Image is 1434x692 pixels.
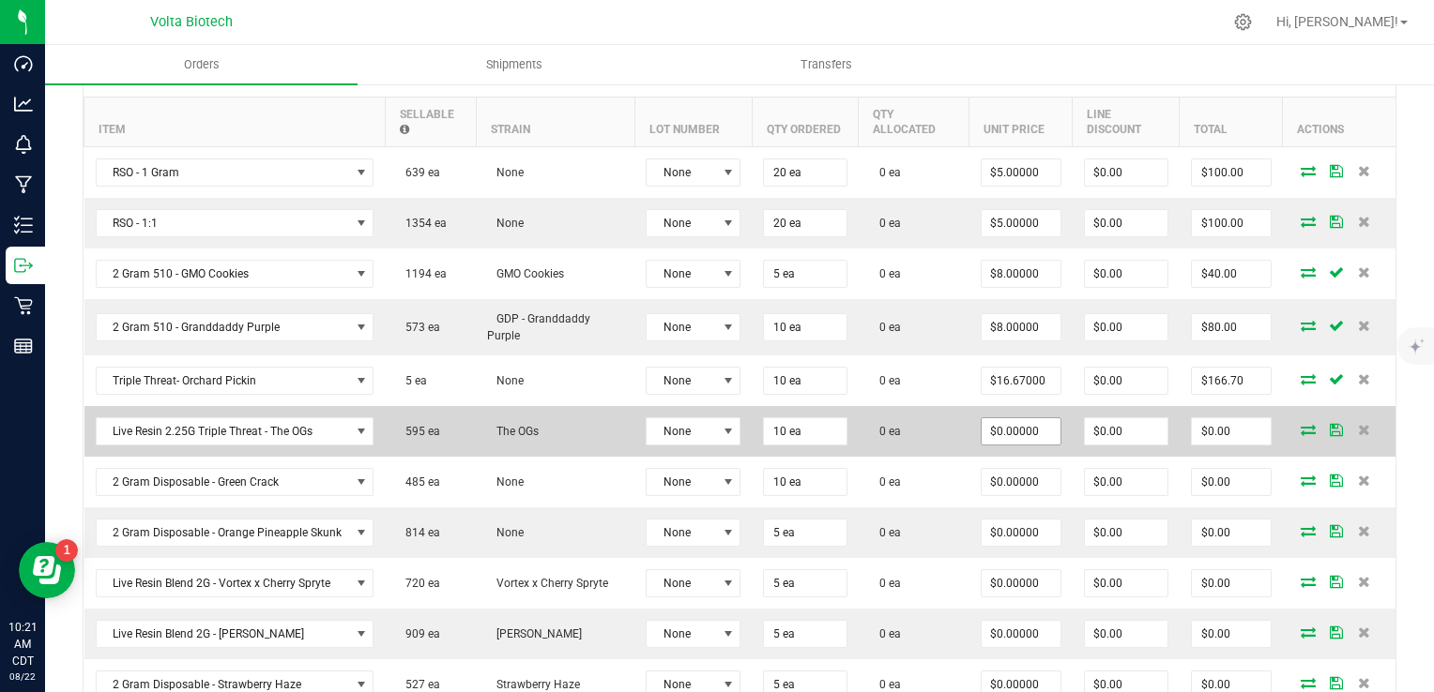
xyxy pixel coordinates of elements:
[859,97,969,146] th: Qty Allocated
[396,267,447,280] span: 1194 ea
[647,570,716,596] span: None
[487,312,590,342] span: GDP - Granddaddy Purple
[396,678,440,691] span: 527 ea
[982,418,1060,444] input: 0
[969,97,1073,146] th: Unit Price
[96,519,374,547] span: NO DATA FOUND
[96,158,374,187] span: NO DATA FOUND
[14,216,33,234] inline-svg: Inventory
[1192,469,1271,495] input: 0
[97,210,350,236] span: RSO - 1:1
[487,577,608,590] span: Vortex x Cherry Spryte
[487,166,524,179] span: None
[1322,165,1350,176] span: Save Order Detail
[1276,14,1398,29] span: Hi, [PERSON_NAME]!
[870,166,901,179] span: 0 ea
[1085,210,1167,236] input: 0
[764,368,846,394] input: 0
[764,418,846,444] input: 0
[982,570,1060,596] input: 0
[1322,525,1350,536] span: Save Order Detail
[647,159,716,186] span: None
[1085,368,1167,394] input: 0
[982,519,1060,546] input: 0
[1322,320,1350,331] span: Save Order Detail
[870,577,901,590] span: 0 ea
[1192,159,1271,186] input: 0
[982,368,1060,394] input: 0
[19,542,75,598] iframe: Resource center
[97,314,350,340] span: 2 Gram 510 - Granddaddy Purple
[487,217,524,230] span: None
[358,45,670,84] a: Shipments
[870,678,901,691] span: 0 ea
[1350,576,1379,587] span: Delete Order Detail
[96,367,374,395] span: NO DATA FOUND
[96,260,374,288] span: NO DATA FOUND
[96,620,374,648] span: NO DATA FOUND
[634,97,752,146] th: Lot Number
[97,519,350,546] span: 2 Gram Disposable - Orange Pineapple Skunk
[1085,621,1167,647] input: 0
[396,217,447,230] span: 1354 ea
[982,621,1060,647] input: 0
[396,166,440,179] span: 639 ea
[14,54,33,73] inline-svg: Dashboard
[487,678,580,691] span: Strawberry Haze
[461,56,568,73] span: Shipments
[764,469,846,495] input: 0
[14,95,33,113] inline-svg: Analytics
[385,97,476,146] th: Sellable
[670,45,983,84] a: Transfers
[1322,626,1350,638] span: Save Order Detail
[1192,418,1271,444] input: 0
[1073,97,1180,146] th: Line Discount
[8,669,37,684] p: 08/22
[45,45,358,84] a: Orders
[96,468,374,496] span: NO DATA FOUND
[982,314,1060,340] input: 0
[97,469,350,495] span: 2 Gram Disposable - Green Crack
[476,97,634,146] th: Strain
[487,425,539,438] span: The OGs
[1192,261,1271,287] input: 0
[764,570,846,596] input: 0
[870,475,901,489] span: 0 ea
[487,374,524,387] span: None
[1085,418,1167,444] input: 0
[1350,320,1379,331] span: Delete Order Detail
[487,627,582,640] span: [PERSON_NAME]
[1322,373,1350,384] span: Save Order Detail
[487,475,524,489] span: None
[396,321,440,334] span: 573 ea
[870,217,901,230] span: 0 ea
[1350,373,1379,384] span: Delete Order Detail
[96,209,374,237] span: NO DATA FOUND
[396,475,440,489] span: 485 ea
[1085,570,1167,596] input: 0
[870,321,901,334] span: 0 ea
[487,526,524,539] span: None
[1231,13,1255,31] div: Manage settings
[764,621,846,647] input: 0
[487,267,564,280] span: GMO Cookies
[764,261,846,287] input: 0
[14,296,33,315] inline-svg: Retail
[8,619,37,669] p: 10:21 AM CDT
[647,210,716,236] span: None
[1322,677,1350,688] span: Save Order Detail
[396,627,440,640] span: 909 ea
[775,56,877,73] span: Transfers
[396,577,440,590] span: 720 ea
[647,621,716,647] span: None
[647,314,716,340] span: None
[764,159,846,186] input: 0
[14,135,33,154] inline-svg: Monitoring
[764,314,846,340] input: 0
[1350,165,1379,176] span: Delete Order Detail
[1085,159,1167,186] input: 0
[1322,216,1350,227] span: Save Order Detail
[1180,97,1283,146] th: Total
[1350,266,1379,278] span: Delete Order Detail
[870,267,901,280] span: 0 ea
